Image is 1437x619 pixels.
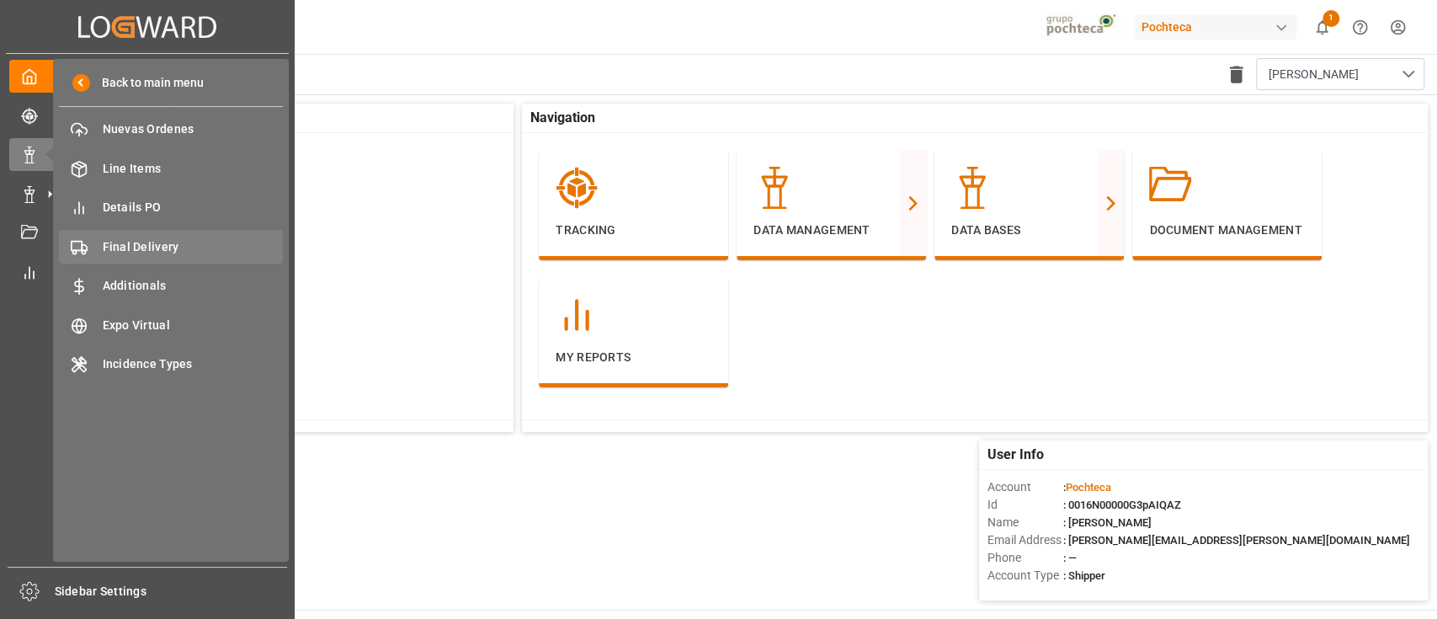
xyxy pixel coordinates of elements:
div: Pochteca [1135,15,1296,40]
span: : Shipper [1063,569,1105,582]
a: Tracking [9,99,285,131]
span: Expo Virtual [103,317,284,334]
a: Final Delivery [59,230,283,263]
span: Id [987,496,1063,514]
a: My Reports [9,255,285,288]
span: [PERSON_NAME] [1269,66,1359,83]
a: Details PO [59,191,283,224]
span: Line Items [103,160,284,178]
p: Data Management [753,221,909,239]
button: open menu [1256,58,1424,90]
span: Account Type [987,567,1063,584]
a: Document Management [9,216,285,249]
span: Back to main menu [90,74,204,92]
span: Navigation [530,108,595,128]
span: Nuevas Ordenes [103,120,284,138]
button: Pochteca [1135,11,1303,43]
span: : — [1063,552,1077,564]
span: User Info [987,445,1044,465]
a: Incidence Types [59,348,283,381]
p: Document Management [1149,221,1305,239]
a: Additionals [59,269,283,302]
p: Tracking [556,221,711,239]
span: Name [987,514,1063,531]
span: Details PO [103,199,284,216]
span: Email Address [987,531,1063,549]
span: Incidence Types [103,355,284,373]
span: Additionals [103,277,284,295]
span: Sidebar Settings [55,583,288,600]
span: Account [987,478,1063,496]
p: Data Bases [951,221,1107,239]
span: Pochteca [1066,481,1111,494]
a: Expo Virtual [59,308,283,341]
span: Final Delivery [103,238,284,256]
a: Line Items [59,152,283,184]
p: My Reports [556,349,711,366]
span: 1 [1323,10,1339,27]
button: Help Center [1341,8,1379,46]
a: My Cockpit [9,60,285,93]
span: : [PERSON_NAME] [1063,516,1152,529]
span: : 0016N00000G3pAIQAZ [1063,499,1181,511]
span: Phone [987,549,1063,567]
button: show 1 new notifications [1303,8,1341,46]
span: : [1063,481,1111,494]
span: : [PERSON_NAME][EMAIL_ADDRESS][PERSON_NAME][DOMAIN_NAME] [1063,534,1410,547]
img: pochtecaImg.jpg_1689854062.jpg [1040,13,1124,42]
a: Nuevas Ordenes [59,113,283,146]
